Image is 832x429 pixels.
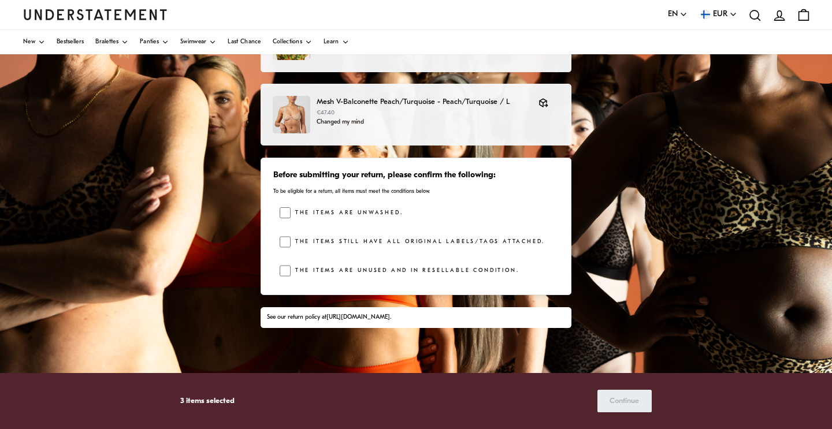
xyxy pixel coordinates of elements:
[668,8,688,21] button: EN
[57,39,84,45] span: Bestsellers
[324,39,339,45] span: Learn
[267,313,566,322] div: See our return policy at .
[23,30,45,54] a: New
[273,170,559,181] h3: Before submitting your return, please confirm the following:
[228,39,261,45] span: Last Chance
[317,118,527,127] p: Changed my mind
[273,188,559,195] p: To be eligible for a return, all items must meet the conditions below.
[317,109,527,118] p: €47.40
[699,8,737,21] button: EUR
[23,39,35,45] span: New
[95,39,118,45] span: Bralettes
[713,8,727,21] span: EUR
[291,207,403,219] label: The items are unwashed.
[324,30,349,54] a: Learn
[291,236,545,248] label: The items still have all original labels/tags attached.
[228,30,261,54] a: Last Chance
[140,30,169,54] a: Panties
[273,30,312,54] a: Collections
[291,265,519,277] label: The items are unused and in resellable condition.
[317,96,527,108] p: Mesh V-Balconette Peach/Turquoise - Peach/Turquoise / L
[95,30,128,54] a: Bralettes
[180,39,206,45] span: Swimwear
[273,39,302,45] span: Collections
[668,8,678,21] span: EN
[23,9,168,20] a: Understatement Homepage
[180,30,216,54] a: Swimwear
[273,96,310,133] img: PEME-BRA-028_46a8d15a-869b-4565-8017-d983a9479f9a.jpg
[326,314,390,320] a: [URL][DOMAIN_NAME]
[140,39,159,45] span: Panties
[57,30,84,54] a: Bestsellers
